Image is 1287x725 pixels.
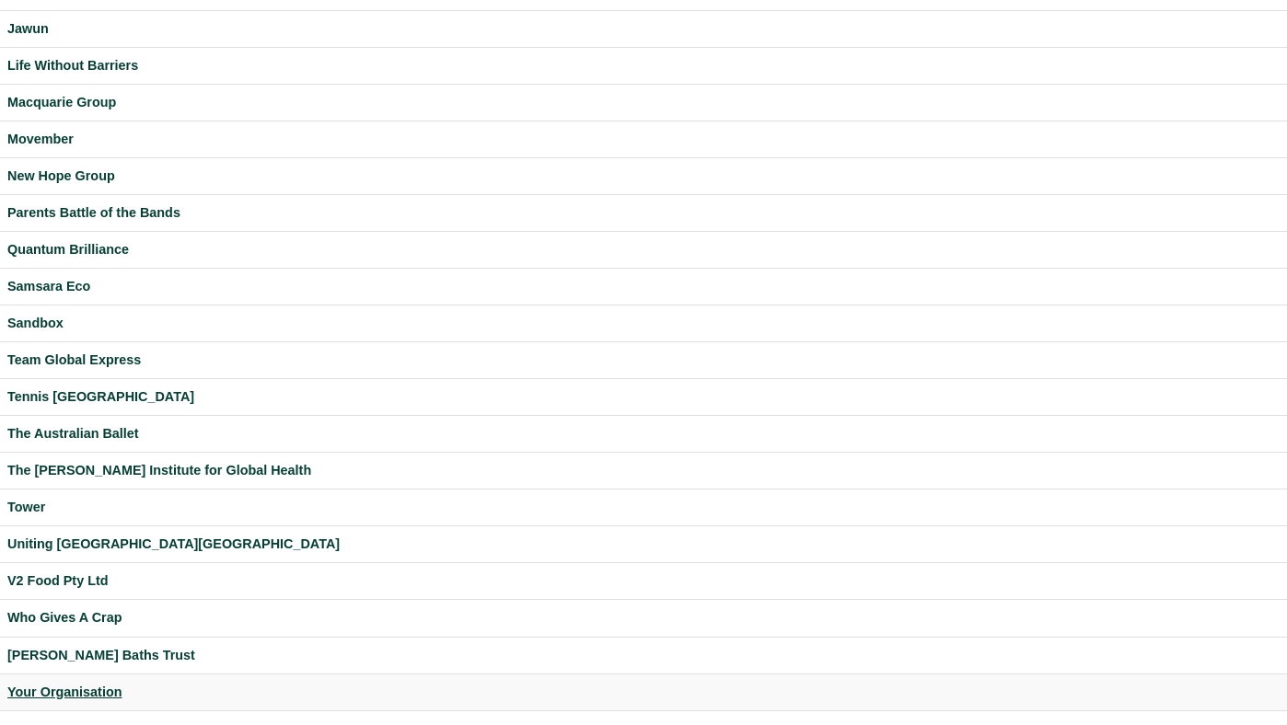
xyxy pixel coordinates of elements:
[7,92,1280,113] a: Macquarie Group
[7,239,1280,260] a: Quantum Brilliance
[7,682,1280,703] a: Your Organisation
[7,129,1280,150] a: Movember
[7,55,1280,76] a: Life Without Barriers
[7,386,1280,408] a: Tennis [GEOGRAPHIC_DATA]
[7,166,1280,187] a: New Hope Group
[7,313,1280,334] a: Sandbox
[7,350,1280,371] a: Team Global Express
[7,276,1280,297] a: Samsara Eco
[7,570,1280,592] a: V2 Food Pty Ltd
[7,202,1280,224] a: Parents Battle of the Bands
[7,645,1280,666] a: [PERSON_NAME] Baths Trust
[7,497,1280,518] a: Tower
[7,460,1280,481] a: The [PERSON_NAME] Institute for Global Health
[7,423,1280,444] a: The Australian Ballet
[7,18,1280,40] a: Jawun
[7,607,1280,628] a: Who Gives A Crap
[7,534,1280,555] a: Uniting [GEOGRAPHIC_DATA][GEOGRAPHIC_DATA]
